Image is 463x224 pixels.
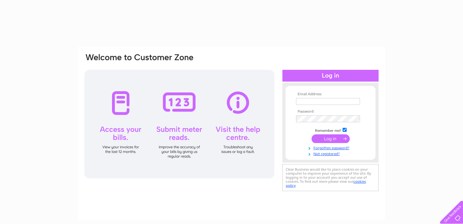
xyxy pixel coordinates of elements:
[296,145,366,150] a: Forgotten password?
[294,110,366,114] th: Password:
[286,179,366,188] a: cookies policy
[312,134,350,143] input: Submit
[294,92,366,96] th: Email Address:
[282,164,379,191] div: Clear Business would like to place cookies on your computer to improve your experience of the sit...
[296,150,366,156] a: Not registered?
[294,127,366,133] td: Remember me?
